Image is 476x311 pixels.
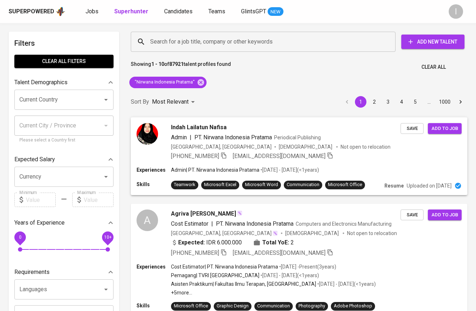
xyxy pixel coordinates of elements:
div: Years of Experience [14,216,114,230]
button: page 1 [355,96,366,108]
p: Uploaded on [DATE] [407,182,452,189]
div: A [137,209,158,231]
p: Not open to relocation [347,230,397,237]
span: GlintsGPT [241,8,266,15]
div: Talent Demographics [14,75,114,90]
p: Sort By [131,98,149,106]
p: Requirements [14,268,50,276]
img: app logo [56,6,65,17]
h6: Filters [14,37,114,49]
a: Indah Lailatun NafisaAdmin|PT. Nirwana Indonesia PratamaPeriodical Publishing[GEOGRAPHIC_DATA], [... [131,117,467,195]
span: Candidates [164,8,193,15]
p: Skills [137,302,171,309]
a: Superhunter [114,7,150,16]
a: Teams [208,7,227,16]
button: Go to page 3 [382,96,394,108]
span: Add New Talent [407,37,459,46]
span: PT. Nirwana Indonesia Pratama [194,134,272,141]
span: "Nirwana Indonesia Pratama" [129,79,199,86]
div: Requirements [14,265,114,279]
button: Go to page 1000 [437,96,453,108]
span: NEW [268,8,283,15]
div: Most Relevant [152,95,197,109]
p: Most Relevant [152,98,189,106]
span: 0 [19,235,21,240]
p: • [DATE] - [DATE] ( <1 years ) [259,166,319,173]
a: Superpoweredapp logo [9,6,65,17]
p: Cost Estimator | PT. Nirwana Indonesia Pratama [171,263,278,270]
button: Open [101,284,111,294]
b: Superhunter [114,8,148,15]
p: • [DATE] - [DATE] ( <1 years ) [316,280,376,288]
span: [PHONE_NUMBER] [171,249,219,256]
p: Years of Experience [14,218,65,227]
p: Expected Salary [14,155,55,164]
b: Expected: [178,238,205,247]
div: IDR 6.000.000 [171,238,242,247]
button: Go to page 4 [396,96,407,108]
span: Clear All [421,63,446,72]
div: Superpowered [9,8,54,16]
span: Save [404,125,420,133]
button: Add to job [428,123,462,134]
p: Please select a Country first [19,137,108,144]
span: | [211,220,213,228]
div: I [449,4,463,19]
p: +5 more ... [171,289,376,296]
button: Open [101,95,111,105]
button: Go to page 5 [410,96,421,108]
p: • [DATE] - Present ( 3 years ) [278,263,336,270]
button: Clear All [419,60,449,74]
p: Not open to relocation [341,143,390,150]
div: Communication [257,303,290,310]
span: Clear All filters [20,57,108,66]
button: Go to next page [455,96,466,108]
p: Pemagang | TVRI [GEOGRAPHIC_DATA] [171,272,259,279]
p: Showing of talent profiles found [131,60,231,74]
div: [GEOGRAPHIC_DATA], [GEOGRAPHIC_DATA] [171,143,272,150]
div: Communication [287,181,319,188]
button: Add to job [428,209,462,221]
span: PT. Nirwana Indonesia Pratama [216,220,294,227]
span: Save [404,211,420,219]
p: Experiences [137,263,171,270]
div: "Nirwana Indonesia Pratama" [129,77,207,88]
span: Teams [208,8,225,15]
p: Experiences [137,166,171,173]
div: Adobe Photoshop [334,303,372,310]
span: Jobs [86,8,98,15]
span: Add to job [431,125,458,133]
a: Candidates [164,7,194,16]
span: | [190,133,191,142]
a: GlintsGPT NEW [241,7,283,16]
span: [DEMOGRAPHIC_DATA] [279,143,333,150]
button: Clear All filters [14,55,114,68]
div: Microsoft Office [174,303,208,310]
span: [EMAIL_ADDRESS][DOMAIN_NAME] [233,249,325,256]
span: Computers and Electronics Manufacturing [296,221,392,227]
p: Admin | PT. Nirwana Indonesia Pratama [171,166,259,173]
img: magic_wand.svg [272,230,278,236]
span: Admin [171,134,187,141]
div: Teamwork [174,181,195,188]
span: [PHONE_NUMBER] [171,153,219,159]
button: Open [101,172,111,182]
span: 10+ [104,235,111,240]
button: Add New Talent [401,35,465,49]
span: Indah Lailatun Nafisa [171,123,227,132]
div: Graphic Design [217,303,249,310]
b: Total YoE: [262,238,289,247]
span: Cost Estimator [171,220,208,227]
div: Microsoft Excel [204,181,236,188]
span: Add to job [431,211,458,219]
p: Talent Demographics [14,78,68,87]
div: Photography [299,303,325,310]
div: Expected Salary [14,152,114,167]
button: Go to page 2 [369,96,380,108]
div: [GEOGRAPHIC_DATA], [GEOGRAPHIC_DATA] [171,230,278,237]
a: Jobs [86,7,100,16]
img: d6343708cfeeb3016817f842008f3db6.jpg [137,123,158,145]
button: Save [401,123,424,134]
input: Value [26,193,56,207]
span: Agriva [PERSON_NAME] [171,209,236,218]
